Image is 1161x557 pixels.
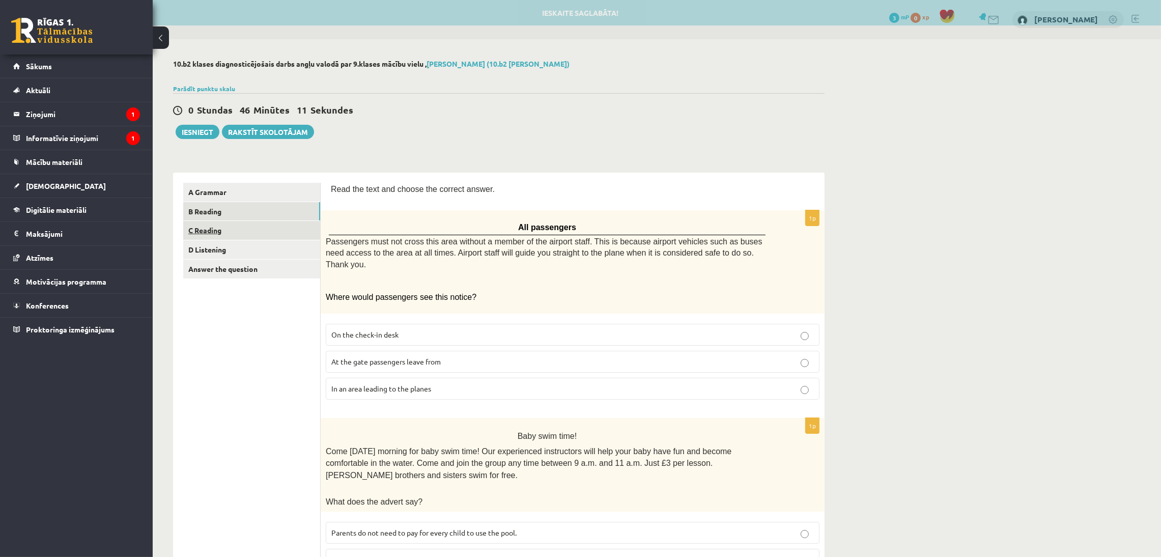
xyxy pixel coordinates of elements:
a: B Reading [183,202,320,221]
a: C Reading [183,221,320,240]
legend: Maksājumi [26,222,140,245]
span: [DEMOGRAPHIC_DATA] [26,181,106,190]
span: Parents do not need to pay for every child to use the pool. [331,528,517,537]
a: Parādīt punktu skalu [173,85,235,93]
a: Konferences [13,294,140,317]
a: Answer the question [183,260,320,278]
span: What does the advert say? [326,497,422,506]
span: In an area leading to the planes [331,384,431,393]
a: [PERSON_NAME] (10.b2 [PERSON_NAME]) [427,59,570,68]
p: 1p [805,417,819,434]
span: Stundas [197,104,233,116]
a: Maksājumi [13,222,140,245]
span: Atzīmes [26,253,53,262]
i: 1 [126,131,140,145]
span: Motivācijas programma [26,277,106,286]
h2: 10.b2 klases diagnosticējošais darbs angļu valodā par 9.klases mācību vielu , [173,60,825,68]
p: 1p [805,210,819,226]
span: Baby swim time! [518,432,577,440]
span: Come [DATE] morning for baby swim time! Our experienced instructors will help your baby have fun ... [326,447,731,480]
a: D Listening [183,240,320,259]
a: Rakstīt skolotājam [222,125,314,139]
span: Aktuāli [26,86,50,95]
span: On the check-in desk [331,330,399,339]
a: Atzīmes [13,246,140,269]
a: Motivācijas programma [13,270,140,293]
span: Konferences [26,301,69,310]
input: At the gate passengers leave from [801,359,809,367]
a: Aktuāli [13,78,140,102]
span: Passengers must not cross this area without a member of the airport staff. This is because airpor... [326,237,762,269]
legend: Ziņojumi [26,102,140,126]
span: Sekundes [310,104,353,116]
span: Minūtes [253,104,290,116]
a: Mācību materiāli [13,150,140,174]
input: Parents do not need to pay for every child to use the pool. [801,530,809,538]
span: Proktoringa izmēģinājums [26,325,115,334]
a: Informatīvie ziņojumi1 [13,126,140,150]
a: Proktoringa izmēģinājums [13,318,140,341]
span: 46 [240,104,250,116]
a: A Grammar [183,183,320,202]
span: Where would passengers see this notice? [326,293,476,301]
a: Rīgas 1. Tālmācības vidusskola [11,18,93,43]
legend: Informatīvie ziņojumi [26,126,140,150]
a: Digitālie materiāli [13,198,140,221]
a: Ziņojumi1 [13,102,140,126]
span: 11 [297,104,307,116]
span: At the gate passengers leave from [331,357,441,366]
span: Digitālie materiāli [26,205,87,214]
span: All passengers [518,223,576,232]
span: Read the text and choose the correct answer. [331,185,495,193]
input: In an area leading to the planes [801,386,809,394]
button: Iesniegt [176,125,219,139]
span: Sākums [26,62,52,71]
a: Sākums [13,54,140,78]
span: 0 [188,104,193,116]
i: 1 [126,107,140,121]
a: [DEMOGRAPHIC_DATA] [13,174,140,198]
span: Mācību materiāli [26,157,82,166]
input: On the check-in desk [801,332,809,340]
